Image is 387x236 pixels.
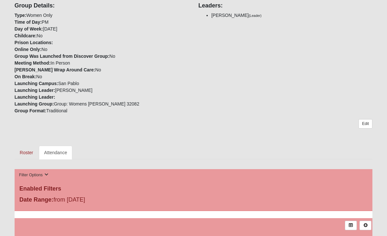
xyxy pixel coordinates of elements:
strong: Online Only: [15,47,41,52]
strong: Group Was Launched from Discover Group: [15,54,110,59]
strong: Time of Day: [15,19,42,25]
strong: On Break: [15,74,36,79]
h4: Leaders: [198,2,372,9]
strong: Prison Locations: [15,40,53,45]
strong: Launching Group: [15,101,54,106]
strong: Group Format: [15,108,46,113]
strong: Meeting Method: [15,60,51,66]
a: Attendance [39,146,72,159]
strong: Launching Leader: [15,94,55,100]
div: from [DATE] [15,195,134,206]
strong: [PERSON_NAME] Wrap Around Care: [15,67,95,72]
h4: Group Details: [15,2,189,9]
h4: Enabled Filters [19,185,368,193]
strong: Launching Leader: [15,88,55,93]
strong: Launching Campus: [15,81,58,86]
li: [PERSON_NAME] [211,12,372,19]
strong: Day of Week: [15,26,43,31]
strong: Childcare: [15,33,37,38]
a: Roster [15,146,38,159]
a: Edit [358,119,372,129]
a: Alt+N [359,221,371,230]
strong: Type: [15,13,26,18]
a: Export to Excel [345,221,357,230]
button: Filter Options [17,172,51,179]
small: (Leader) [249,14,262,18]
label: Date Range: [19,195,53,204]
